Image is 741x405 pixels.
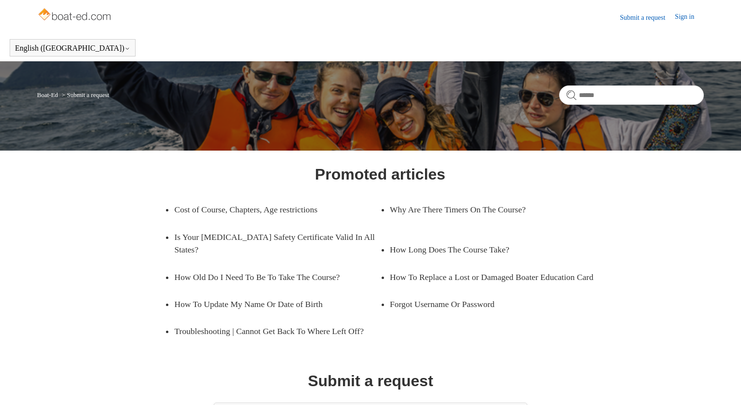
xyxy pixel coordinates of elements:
a: Boat-Ed [37,91,58,98]
a: Is Your [MEDICAL_DATA] Safety Certificate Valid In All States? [174,223,380,264]
div: Live chat [709,373,734,398]
button: English ([GEOGRAPHIC_DATA]) [15,44,130,53]
a: How To Replace a Lost or Damaged Boater Education Card [390,264,596,291]
a: Sign in [675,12,704,23]
a: Why Are There Timers On The Course? [390,196,581,223]
h1: Promoted articles [315,163,445,186]
li: Boat-Ed [37,91,60,98]
img: Boat-Ed Help Center home page [37,6,114,25]
a: How Long Does The Course Take? [390,236,581,263]
h1: Submit a request [308,369,433,392]
a: How Old Do I Need To Be To Take The Course? [174,264,366,291]
a: Submit a request [620,13,675,23]
input: Search [559,85,704,105]
a: Cost of Course, Chapters, Age restrictions [174,196,366,223]
a: Forgot Username Or Password [390,291,581,318]
a: How To Update My Name Or Date of Birth [174,291,366,318]
a: Troubleshooting | Cannot Get Back To Where Left Off? [174,318,380,345]
li: Submit a request [59,91,109,98]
